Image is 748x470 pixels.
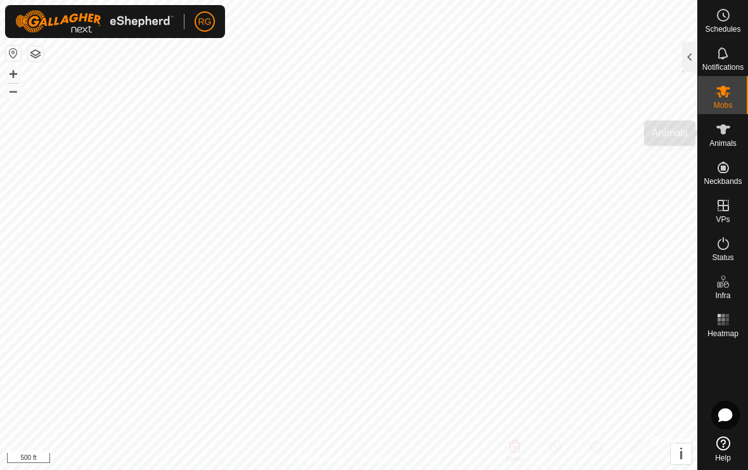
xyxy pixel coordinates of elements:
span: Schedules [705,25,740,33]
span: Help [715,454,731,462]
span: Heatmap [707,330,738,337]
span: VPs [716,216,730,223]
span: Neckbands [704,178,742,185]
a: Privacy Policy [299,454,346,465]
img: Gallagher Logo [15,10,174,33]
span: Status [712,254,733,261]
span: i [679,445,683,462]
button: + [6,67,21,82]
span: Notifications [702,63,744,71]
span: Infra [715,292,730,299]
span: RG [198,15,212,29]
button: – [6,83,21,98]
button: Reset Map [6,46,21,61]
span: Animals [709,140,737,147]
span: Mobs [714,101,732,109]
a: Contact Us [361,454,399,465]
a: Help [698,431,748,467]
button: Map Layers [28,46,43,62]
button: i [671,443,692,464]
